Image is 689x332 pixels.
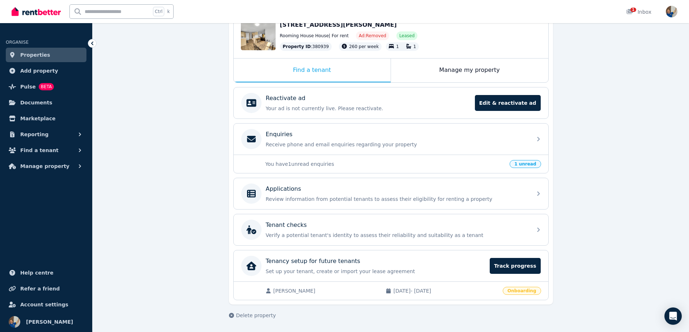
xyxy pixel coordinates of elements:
[6,127,86,142] button: Reporting
[153,7,164,16] span: Ctrl
[666,6,677,17] img: Andy Jeffery
[234,124,548,155] a: EnquiriesReceive phone and email enquiries regarding your property
[273,287,378,294] span: [PERSON_NAME]
[20,146,59,155] span: Find a tenant
[349,44,379,49] span: 260 per week
[391,59,548,82] div: Manage my property
[6,48,86,62] a: Properties
[236,312,276,319] span: Delete property
[266,94,306,103] p: Reactivate ad
[234,214,548,245] a: Tenant checksVerify a potential tenant's identity to assess their reliability and suitability as ...
[630,8,636,12] span: 1
[167,9,170,14] span: k
[280,21,397,28] span: [STREET_ADDRESS][PERSON_NAME]
[266,185,301,193] p: Applications
[503,287,541,295] span: Onboarding
[6,143,86,158] button: Find a tenant
[266,141,528,148] p: Receive phone and email enquiries regarding your property
[6,266,86,280] a: Help centre
[359,33,386,39] span: Ad: Removed
[234,59,391,82] div: Find a tenant
[266,130,293,139] p: Enquiries
[266,257,360,266] p: Tenancy setup for future tenants
[280,42,332,51] div: : 380939
[6,95,86,110] a: Documents
[280,33,349,39] span: Rooming House House | For rent
[26,318,73,326] span: [PERSON_NAME]
[490,258,540,274] span: Track progress
[39,83,54,90] span: BETA
[229,312,276,319] button: Delete property
[234,250,548,281] a: Tenancy setup for future tenantsSet up your tenant, create or import your lease agreementTrack pr...
[6,64,86,78] a: Add property
[475,95,541,111] span: Edit & reactivate ad
[20,114,55,123] span: Marketplace
[6,159,86,173] button: Manage property
[20,82,36,91] span: Pulse
[9,316,20,328] img: Andy Jeffery
[266,195,528,203] p: Review information from potential tenants to assess their eligibility for renting a property
[6,79,86,94] a: PulseBETA
[283,44,311,49] span: Property ID
[266,268,486,275] p: Set up your tenant, create or import your lease agreement
[6,111,86,126] a: Marketplace
[12,6,61,17] img: RentBetter
[413,44,416,49] span: 1
[234,87,548,118] a: Reactivate adYour ad is not currently live. Please reactivate.Edit & reactivate ad
[266,221,307,229] p: Tenant checks
[399,33,414,39] span: Leased
[20,284,60,293] span: Refer a friend
[394,287,498,294] span: [DATE] - [DATE]
[266,105,471,112] p: Your ad is not currently live. Please reactivate.
[6,281,86,296] a: Refer a friend
[20,268,54,277] span: Help centre
[20,130,48,139] span: Reporting
[6,40,29,45] span: ORGANISE
[510,160,541,168] span: 1 unread
[664,307,682,325] div: Open Intercom Messenger
[6,297,86,312] a: Account settings
[265,160,506,168] p: You have 1 unread enquiries
[20,51,50,59] span: Properties
[20,98,52,107] span: Documents
[20,300,68,309] span: Account settings
[234,178,548,209] a: ApplicationsReview information from potential tenants to assess their eligibility for renting a p...
[626,8,651,16] div: Inbox
[396,44,399,49] span: 1
[20,66,58,75] span: Add property
[20,162,69,171] span: Manage property
[266,232,528,239] p: Verify a potential tenant's identity to assess their reliability and suitability as a tenant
